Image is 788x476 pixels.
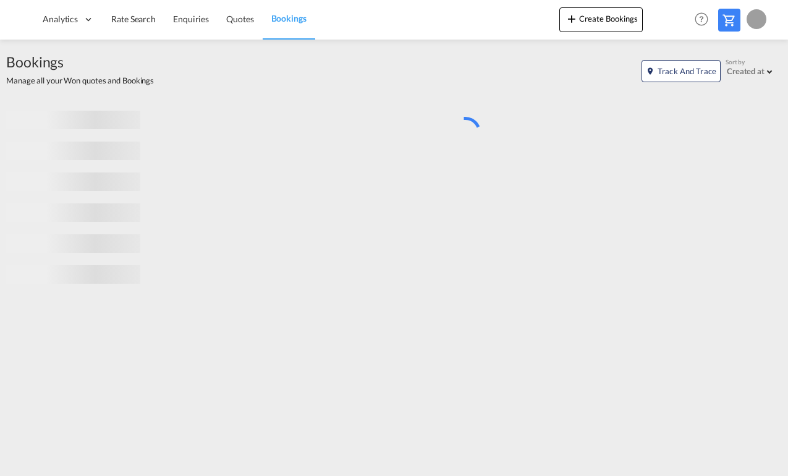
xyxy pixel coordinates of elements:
[6,52,154,72] span: Bookings
[646,67,655,75] md-icon: icon-map-marker
[111,14,156,24] span: Rate Search
[6,75,154,86] span: Manage all your Won quotes and Bookings
[271,13,307,23] span: Bookings
[559,7,643,32] button: icon-plus 400-fgCreate Bookings
[727,66,765,76] div: Created at
[564,11,579,26] md-icon: icon-plus 400-fg
[43,13,78,25] span: Analytics
[226,14,253,24] span: Quotes
[173,14,209,24] span: Enquiries
[726,57,745,66] span: Sort by
[642,60,721,82] button: icon-map-markerTrack and Trace
[691,9,712,30] span: Help
[691,9,718,31] div: Help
